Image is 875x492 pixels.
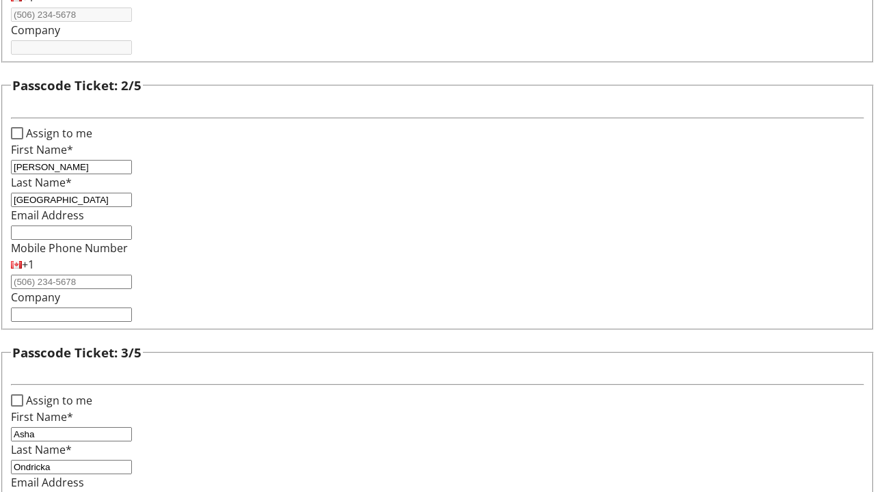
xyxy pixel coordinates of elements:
input: (506) 234-5678 [11,8,132,22]
label: First Name* [11,409,73,424]
label: Company [11,23,60,38]
label: Mobile Phone Number [11,241,128,256]
label: Last Name* [11,175,72,190]
label: First Name* [11,142,73,157]
label: Company [11,290,60,305]
label: Email Address [11,475,84,490]
label: Last Name* [11,442,72,457]
label: Assign to me [23,125,92,141]
label: Email Address [11,208,84,223]
label: Assign to me [23,392,92,409]
h3: Passcode Ticket: 3/5 [12,343,142,362]
input: (506) 234-5678 [11,275,132,289]
h3: Passcode Ticket: 2/5 [12,76,142,95]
